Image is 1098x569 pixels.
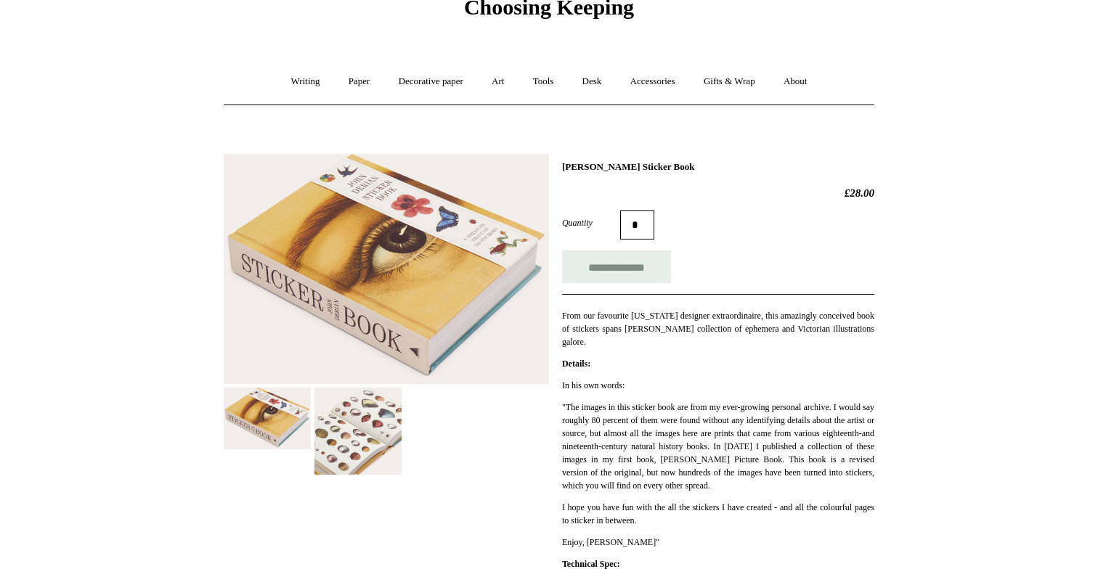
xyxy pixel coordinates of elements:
h1: [PERSON_NAME] Sticker Book [562,161,874,173]
a: Choosing Keeping [464,7,634,17]
p: I hope you have fun with the all the stickers I have created - and all the colourful pages to sti... [562,501,874,527]
label: Quantity [562,216,620,229]
strong: Details: [562,359,590,369]
img: John Derian Sticker Book [224,388,311,449]
h2: £28.00 [562,187,874,200]
a: Art [479,62,517,101]
a: Paper [335,62,383,101]
a: Accessories [617,62,688,101]
a: Tools [520,62,567,101]
img: John Derian Sticker Book [314,388,402,475]
a: Gifts & Wrap [691,62,768,101]
strong: Technical Spec: [562,559,620,569]
p: Enjoy, [PERSON_NAME]" [562,536,874,549]
a: Writing [278,62,333,101]
p: "The images in this sticker book are from my ever-growing personal archive. I would say roughly 8... [562,401,874,492]
p: In his own words: [562,379,874,392]
img: John Derian Sticker Book [224,154,549,385]
a: Decorative paper [386,62,476,101]
a: Desk [569,62,615,101]
span: From our favourite [US_STATE] designer extraordinaire, this amazingly conceived book of stickers ... [562,311,874,347]
a: About [770,62,821,101]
